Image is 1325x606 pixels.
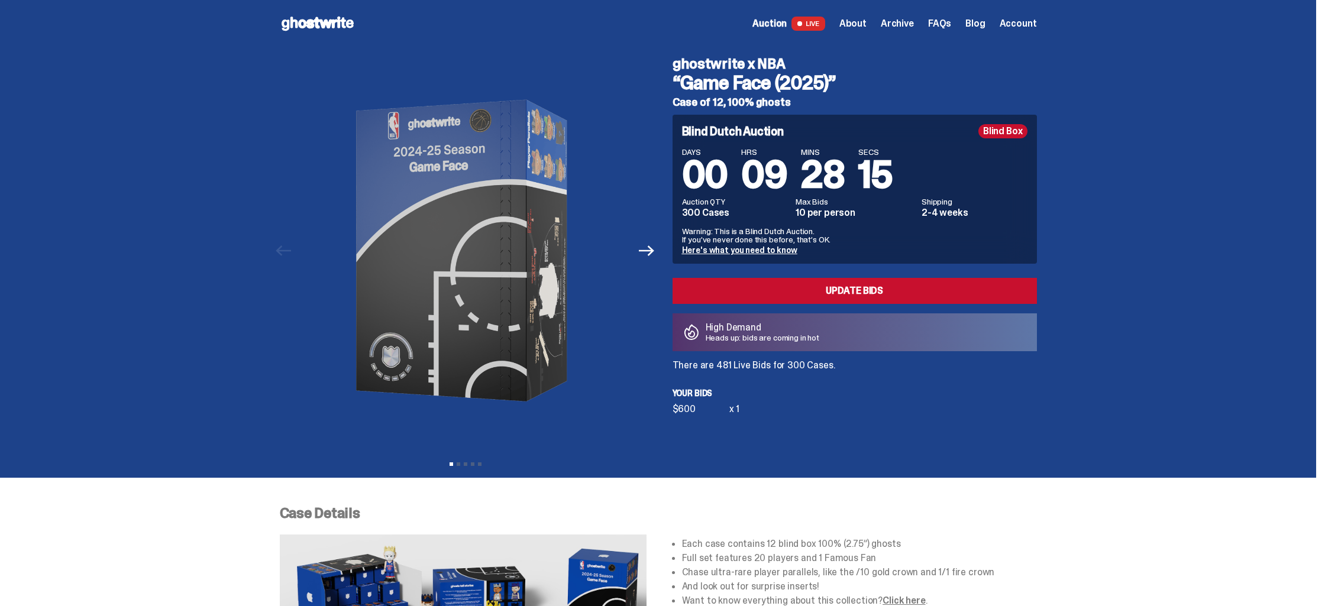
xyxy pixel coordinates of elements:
[673,361,1037,370] p: There are 481 Live Bids for 300 Cases.
[471,462,474,466] button: View slide 4
[858,150,893,199] span: 15
[741,148,787,156] span: HRS
[682,596,1037,605] li: Want to know everything about this collection? .
[801,148,844,156] span: MINS
[922,208,1027,218] dd: 2-4 weeks
[729,404,740,414] div: x 1
[801,150,844,199] span: 28
[741,150,787,199] span: 09
[978,124,1027,138] div: Blind Box
[682,197,789,206] dt: Auction QTY
[682,148,728,156] span: DAYS
[673,97,1037,108] h5: Case of 12, 100% ghosts
[682,582,1037,591] li: And look out for surprise inserts!
[464,462,467,466] button: View slide 3
[706,323,820,332] p: High Demand
[673,404,729,414] div: $600
[457,462,460,466] button: View slide 2
[752,19,787,28] span: Auction
[634,238,660,264] button: Next
[706,333,820,342] p: Heads up: bids are coming in hot
[839,19,867,28] a: About
[1000,19,1037,28] a: Account
[682,568,1037,577] li: Chase ultra-rare player parallels, like the /10 gold crown and 1/1 fire crown
[682,539,1037,549] li: Each case contains 12 blind box 100% (2.75”) ghosts
[682,208,789,218] dd: 300 Cases
[280,506,1037,520] p: Case Details
[450,462,453,466] button: View slide 1
[881,19,914,28] a: Archive
[673,389,1037,397] p: Your bids
[303,47,628,454] img: NBA-Hero-1.png
[682,245,797,255] a: Here's what you need to know
[682,125,784,137] h4: Blind Dutch Auction
[796,208,914,218] dd: 10 per person
[965,19,985,28] a: Blog
[682,553,1037,563] li: Full set features 20 players and 1 Famous Fan
[673,57,1037,71] h4: ghostwrite x NBA
[752,17,825,31] a: Auction LIVE
[673,278,1037,304] a: Update Bids
[682,150,728,199] span: 00
[791,17,825,31] span: LIVE
[673,73,1037,92] h3: “Game Face (2025)”
[682,227,1027,244] p: Warning: This is a Blind Dutch Auction. If you’ve never done this before, that’s OK.
[478,462,481,466] button: View slide 5
[928,19,951,28] a: FAQs
[858,148,893,156] span: SECS
[922,197,1027,206] dt: Shipping
[796,197,914,206] dt: Max Bids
